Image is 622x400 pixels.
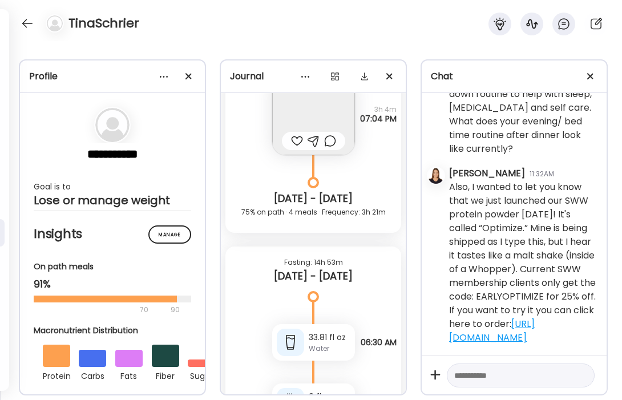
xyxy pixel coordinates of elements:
[449,167,525,180] div: [PERSON_NAME]
[361,338,397,347] span: 06:30 AM
[235,269,392,283] div: [DATE] - [DATE]
[34,303,167,317] div: 70
[34,193,191,207] div: Lose or manage weight
[428,168,444,184] img: avatars%2FQdTC4Ww4BLWxZchG7MOpRAAuEek1
[34,180,191,193] div: Goal is to
[34,225,191,243] h2: Insights
[449,60,597,156] div: Hi [PERSON_NAME]! Let's start talking about your evening wind-down routine to help with sleep, [M...
[34,277,191,291] div: 91%
[34,325,224,337] div: Macronutrient Distribution
[34,261,191,273] div: On path meals
[68,14,139,33] h4: TinaSchrier
[235,192,392,205] div: [DATE] - [DATE]
[152,367,179,383] div: fiber
[272,72,355,155] img: images%2FqYSaYuBjSnO7TLvNQKbFpXLnISD3%2FeaI8lXtMduBZle6IjXNh%2F5MkuKtifEvGONzo292mM_240
[230,70,397,83] div: Journal
[360,105,397,114] span: 3h 4m
[449,317,535,344] a: [URL][DOMAIN_NAME]
[530,169,554,179] div: 11:32AM
[169,303,181,317] div: 90
[79,367,106,383] div: carbs
[95,108,130,142] img: bg-avatar-default.svg
[235,256,392,269] div: Fasting: 14h 53m
[43,367,70,383] div: protein
[309,344,350,354] div: Water
[431,70,597,83] div: Chat
[47,15,63,31] img: bg-avatar-default.svg
[188,367,215,383] div: sugar
[309,332,350,344] div: 33.81 fl oz
[360,114,397,123] span: 07:04 PM
[449,180,597,345] div: Also, I wanted to let you know that we just launched our SWW protein powder [DATE]! It's called “...
[148,225,191,244] div: Manage
[115,367,143,383] div: fats
[235,205,392,219] div: 75% on path · 4 meals · Frequency: 3h 21m
[29,70,196,83] div: Profile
